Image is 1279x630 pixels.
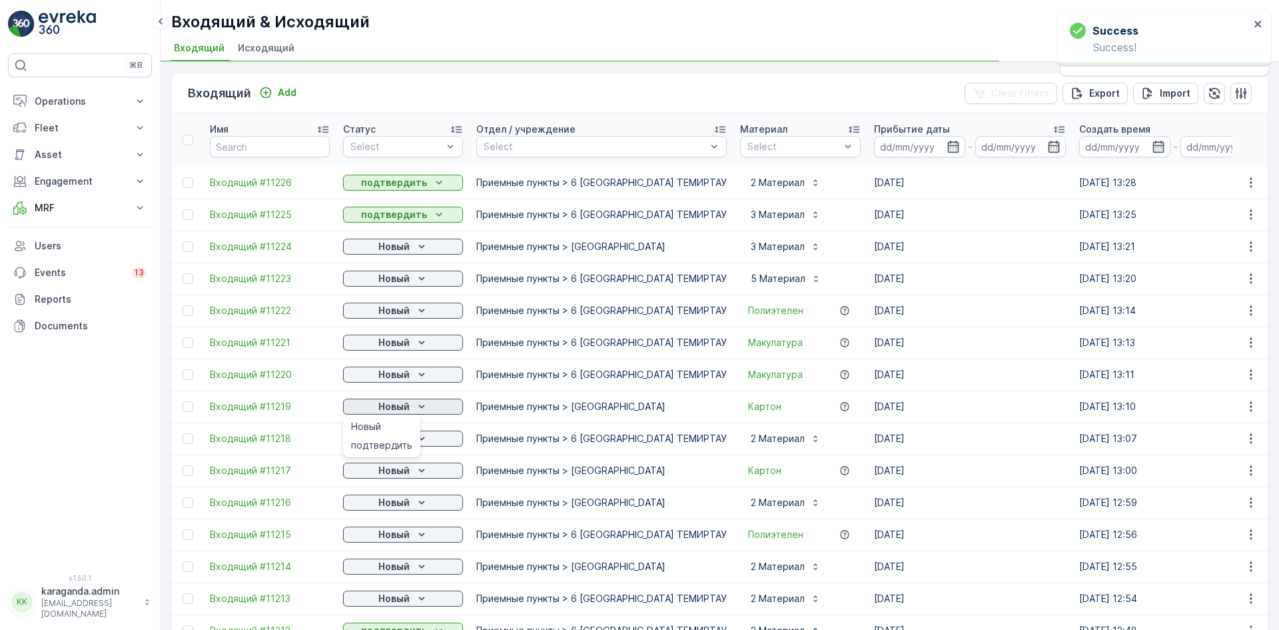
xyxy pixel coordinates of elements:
[740,172,829,193] button: 2 Материал
[183,433,193,444] div: Toggle Row Selected
[748,240,805,253] p: 3 Материал
[1072,295,1278,327] td: [DATE] 13:14
[378,400,410,413] p: Новый
[867,359,1072,391] td: [DATE]
[378,336,410,349] p: Новый
[183,561,193,572] div: Toggle Row Selected
[183,497,193,508] div: Toggle Row Selected
[129,60,143,71] p: ⌘B
[35,201,125,215] p: MRF
[343,335,463,351] button: Новый
[867,167,1072,199] td: [DATE]
[740,204,829,225] button: 3 Материал
[210,272,330,285] span: Входящий #11223
[210,336,330,349] a: Входящий #11221
[278,86,296,99] p: Add
[378,528,410,541] p: Новый
[1254,19,1263,31] button: close
[35,293,147,306] p: Reports
[1072,391,1278,423] td: [DATE] 13:10
[8,233,152,259] a: Users
[867,263,1072,295] td: [DATE]
[343,559,463,575] button: Новый
[476,560,727,573] p: Приемные пункты > [GEOGRAPHIC_DATA]
[183,337,193,348] div: Toggle Row Selected
[183,241,193,252] div: Toggle Row Selected
[210,432,330,445] a: Входящий #11218
[867,583,1072,615] td: [DATE]
[210,368,330,381] a: Входящий #11220
[867,551,1072,583] td: [DATE]
[210,176,330,189] a: Входящий #11226
[1133,83,1198,104] button: Import
[740,556,829,577] button: 2 Материал
[1072,231,1278,263] td: [DATE] 13:21
[210,528,330,541] a: Входящий #11215
[210,240,330,253] span: Входящий #11224
[1079,123,1150,136] p: Создать время
[1072,519,1278,551] td: [DATE] 12:56
[35,121,125,135] p: Fleet
[210,208,330,221] a: Входящий #11225
[476,432,727,445] p: Приемные пункты > 6 [GEOGRAPHIC_DATA] ТЕМИРТАУ
[183,209,193,220] div: Toggle Row Selected
[343,591,463,607] button: Новый
[35,239,147,253] p: Users
[210,592,330,605] a: Входящий #11213
[484,140,706,153] p: Select
[210,496,330,509] span: Входящий #11216
[361,208,427,221] p: подтвердить
[378,368,410,381] p: Новый
[171,11,370,33] p: Входящий & Исходящий
[343,527,463,543] button: Новый
[378,464,410,477] p: Новый
[1089,87,1120,100] p: Export
[8,286,152,313] a: Reports
[174,41,224,55] span: Входящий
[8,141,152,168] button: Asset
[1072,455,1278,487] td: [DATE] 13:00
[1072,423,1278,455] td: [DATE] 13:07
[748,592,805,605] p: 2 Материал
[343,415,420,457] ul: Новый
[183,369,193,380] div: Toggle Row Selected
[476,176,727,189] p: Приемные пункты > 6 [GEOGRAPHIC_DATA] ТЕМИРТАУ
[476,464,727,477] p: Приемные пункты > [GEOGRAPHIC_DATA]
[378,592,410,605] p: Новый
[748,432,805,445] p: 2 Материал
[1070,41,1250,53] p: Success!
[476,336,727,349] p: Приемные пункты > 6 [GEOGRAPHIC_DATA] ТЕМИРТАУ
[210,304,330,317] a: Входящий #11222
[748,208,805,221] p: 3 Материал
[748,176,805,189] p: 2 Материал
[35,319,147,333] p: Documents
[748,336,803,349] a: Макулатура
[343,175,463,191] button: подтвердить
[748,528,803,541] span: Полиэтелен
[351,439,412,452] span: подтвердить
[1072,487,1278,519] td: [DATE] 12:59
[183,593,193,604] div: Toggle Row Selected
[350,140,442,153] p: Select
[748,464,781,477] a: Картон
[748,400,781,413] a: Картон
[1072,359,1278,391] td: [DATE] 13:11
[1079,136,1170,157] input: dd/mm/yyyy
[35,148,125,161] p: Asset
[1072,199,1278,231] td: [DATE] 13:25
[35,266,124,279] p: Events
[748,304,803,317] span: Полиэтелен
[8,115,152,141] button: Fleet
[343,303,463,319] button: Новый
[748,496,805,509] p: 2 Материал
[476,528,727,541] p: Приемные пункты > 6 [GEOGRAPHIC_DATA] ТЕМИРТАУ
[254,85,302,101] button: Add
[343,399,463,415] button: Новый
